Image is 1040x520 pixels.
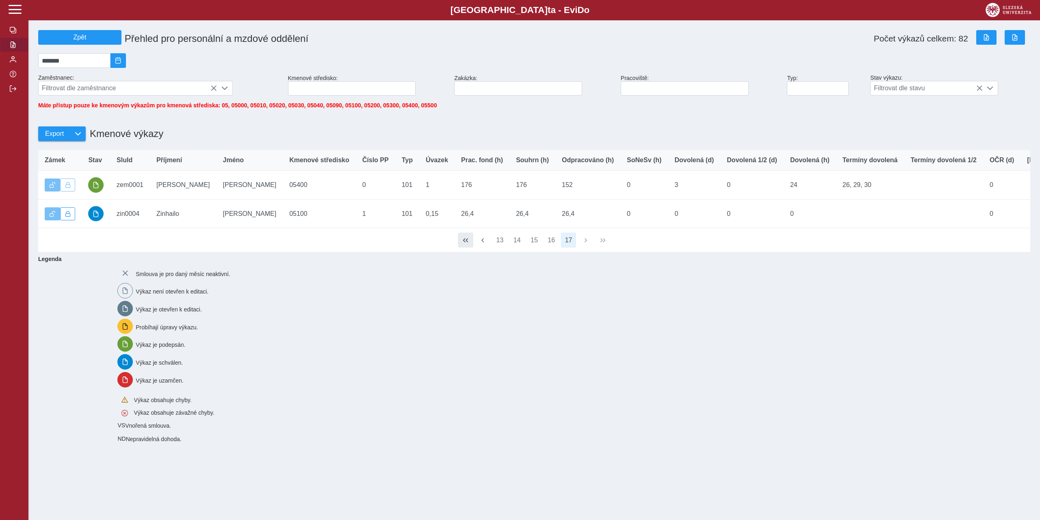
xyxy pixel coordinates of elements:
[790,157,830,164] span: Dovolená (h)
[121,30,621,48] h1: Přehled pro personální a mzdové oddělení
[555,199,620,228] td: 26,4
[727,157,777,164] span: Dovolená 1/2 (d)
[720,199,784,228] td: 0
[35,252,1027,265] b: Legenda
[419,171,455,200] td: 1
[45,157,65,164] span: Zámek
[562,157,614,164] span: Odpracováno (h)
[784,72,867,99] div: Typ:
[110,199,150,228] td: zin0004
[461,157,503,164] span: Prac. fond (h)
[867,71,1033,99] div: Stav výkazu:
[136,342,185,348] span: Výkaz je podepsán.
[150,199,217,228] td: Zinhailo
[134,397,191,403] span: Výkaz obsahuje chyby.
[88,177,104,193] button: podepsáno
[356,199,395,228] td: 1
[45,130,64,137] span: Export
[217,199,283,228] td: [PERSON_NAME]
[395,199,419,228] td: 101
[88,157,102,164] span: Stav
[526,233,542,248] button: 15
[136,359,183,366] span: Výkaz je schválen.
[509,199,555,228] td: 26,4
[509,171,555,200] td: 176
[289,157,349,164] span: Kmenové středisko
[577,5,584,15] span: D
[24,5,1016,15] b: [GEOGRAPHIC_DATA] a - Evi
[42,34,118,41] span: Zpět
[668,199,720,228] td: 0
[455,171,509,200] td: 176
[455,199,509,228] td: 26,4
[548,5,550,15] span: t
[283,199,356,228] td: 05100
[136,324,198,330] span: Probíhají úpravy výkazu.
[402,157,413,164] span: Typ
[356,171,395,200] td: 0
[45,178,60,191] button: Výkaz je odemčen.
[136,270,230,277] span: Smlouva je pro daný měsíc neaktivní.
[1005,30,1025,45] button: Export do PDF
[836,171,904,200] td: 26, 29, 30
[38,102,437,109] span: Máte přístup pouze ke kmenovým výkazům pro kmenová střediska: 05, 05000, 05010, 05020, 05030, 050...
[117,157,132,164] span: SluId
[86,124,163,144] h1: Kmenové výkazy
[110,53,126,68] button: 2025/09
[874,34,968,44] span: Počet výkazů celkem: 82
[627,157,661,164] span: SoNeSv (h)
[136,288,208,295] span: Výkaz není otevřen k editaci.
[620,199,668,228] td: 0
[720,171,784,200] td: 0
[38,30,121,45] button: Zpět
[38,126,70,141] button: Export
[117,422,125,429] span: Smlouva vnořená do kmene
[156,157,182,164] span: Příjmení
[125,422,171,429] span: Vnořená smlouva.
[45,207,60,220] button: Výkaz je odemčen.
[88,206,104,222] button: schváleno
[620,171,668,200] td: 0
[395,171,419,200] td: 101
[668,171,720,200] td: 3
[60,178,76,191] button: Uzamknout lze pouze výkaz, který je podepsán a schválen.
[126,436,182,443] span: Nepravidelná dohoda.
[35,71,285,99] div: Zaměstnanec:
[110,171,150,200] td: zem0001
[871,81,982,95] span: Filtrovat dle stavu
[617,72,784,99] div: Pracoviště:
[516,157,549,164] span: Souhrn (h)
[134,410,214,416] span: Výkaz obsahuje závažné chyby.
[584,5,590,15] span: o
[983,171,1020,200] td: 0
[843,157,898,164] span: Termíny dovolená
[544,233,559,248] button: 16
[555,171,620,200] td: 152
[117,435,126,442] span: Smlouva vnořená do kmene
[39,81,217,95] span: Filtrovat dle zaměstnance
[419,199,455,228] td: 0,15
[561,233,576,248] button: 17
[136,377,184,383] span: Výkaz je uzamčen.
[223,157,244,164] span: Jméno
[60,207,76,220] button: Uzamknout
[911,157,977,164] span: Termíny dovolená 1/2
[990,157,1014,164] span: OČR (d)
[983,199,1020,228] td: 0
[362,157,389,164] span: Číslo PP
[426,157,448,164] span: Úvazek
[784,199,836,228] td: 0
[217,171,283,200] td: [PERSON_NAME]
[492,233,508,248] button: 13
[784,171,836,200] td: 24
[150,171,217,200] td: [PERSON_NAME]
[986,3,1031,17] img: logo_web_su.png
[136,306,202,313] span: Výkaz je otevřen k editaci.
[674,157,714,164] span: Dovolená (d)
[285,72,451,99] div: Kmenové středisko:
[976,30,997,45] button: Export do Excelu
[451,72,617,99] div: Zakázka:
[283,171,356,200] td: 05400
[509,233,525,248] button: 14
